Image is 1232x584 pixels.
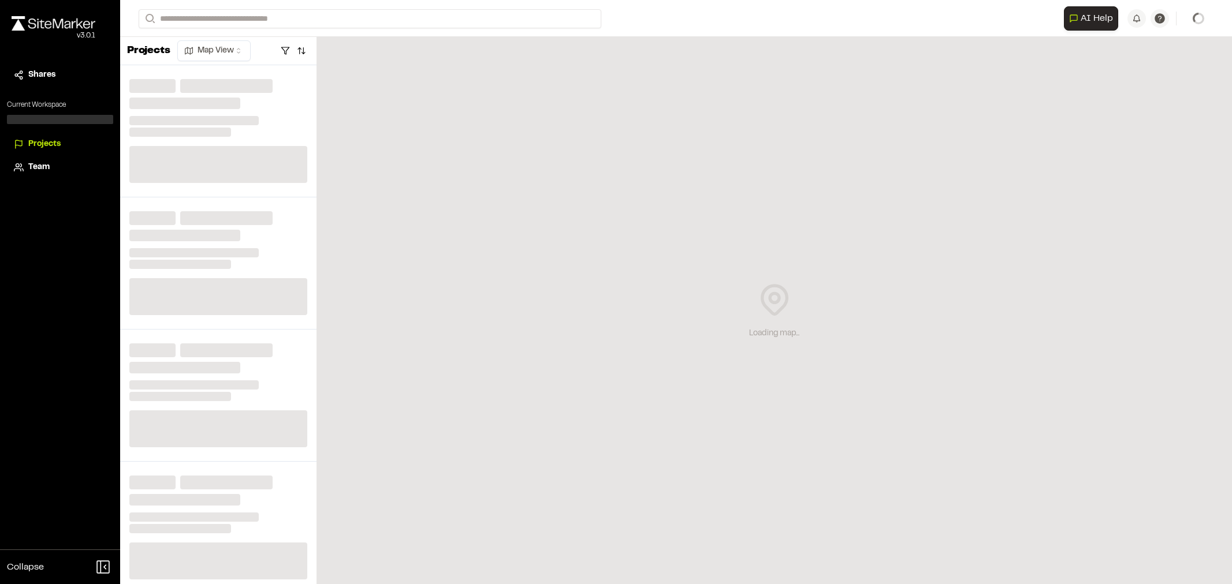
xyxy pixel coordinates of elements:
a: Team [14,161,106,174]
p: Current Workspace [7,100,113,110]
span: AI Help [1081,12,1113,25]
span: Team [28,161,50,174]
span: Collapse [7,560,44,574]
button: Open AI Assistant [1064,6,1118,31]
a: Projects [14,138,106,151]
div: Open AI Assistant [1064,6,1123,31]
div: Loading map... [749,327,799,340]
button: Search [139,9,159,28]
div: Oh geez...please don't... [12,31,95,41]
a: Shares [14,69,106,81]
span: Projects [28,138,61,151]
span: Shares [28,69,55,81]
p: Projects [127,43,170,59]
img: rebrand.png [12,16,95,31]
